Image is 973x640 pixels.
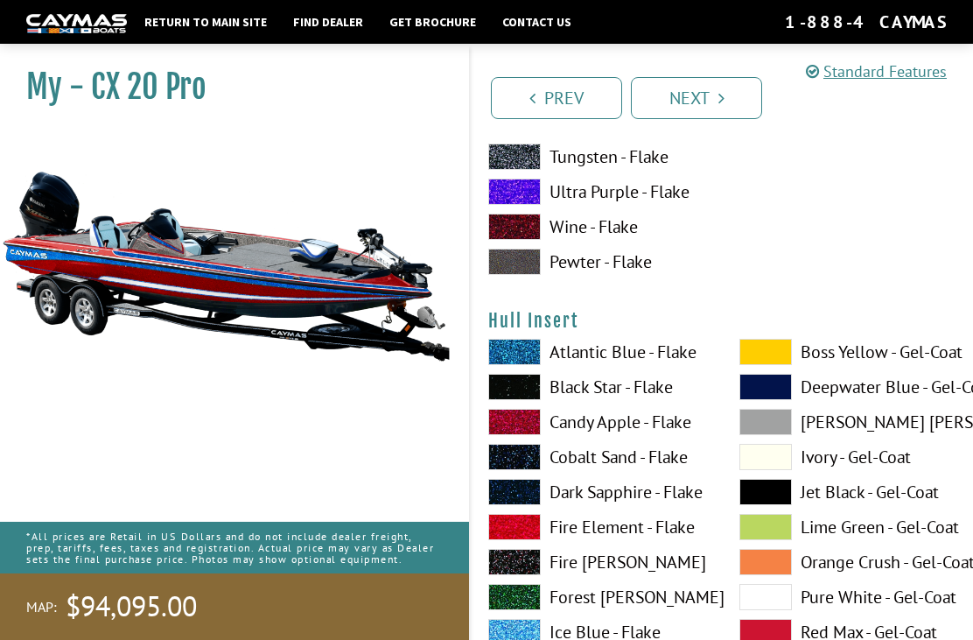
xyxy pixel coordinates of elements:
[739,584,955,610] label: Pure White - Gel-Coat
[488,479,704,505] label: Dark Sapphire - Flake
[26,522,443,574] p: *All prices are Retail in US Dollars and do not include dealer freight, prep, tariffs, fees, taxe...
[739,374,955,400] label: Deepwater Blue - Gel-Coat
[486,74,973,119] ul: Pagination
[488,549,704,575] label: Fire [PERSON_NAME]
[806,61,947,81] a: Standard Features
[491,77,622,119] a: Prev
[26,598,57,616] span: MAP:
[488,144,704,170] label: Tungsten - Flake
[739,514,955,540] label: Lime Green - Gel-Coat
[739,549,955,575] label: Orange Crush - Gel-Coat
[488,514,704,540] label: Fire Element - Flake
[493,11,580,33] a: Contact Us
[785,11,947,33] div: 1-888-4CAYMAS
[739,409,955,435] label: [PERSON_NAME] [PERSON_NAME] - Gel-Coat
[136,11,276,33] a: Return to main site
[488,214,704,240] label: Wine - Flake
[488,584,704,610] label: Forest [PERSON_NAME]
[26,14,127,32] img: white-logo-c9c8dbefe5ff5ceceb0f0178aa75bf4bb51f6bca0971e226c86eb53dfe498488.png
[66,588,197,625] span: $94,095.00
[488,179,704,205] label: Ultra Purple - Flake
[488,409,704,435] label: Candy Apple - Flake
[739,339,955,365] label: Boss Yellow - Gel-Coat
[488,310,955,332] h4: Hull Insert
[488,339,704,365] label: Atlantic Blue - Flake
[488,444,704,470] label: Cobalt Sand - Flake
[284,11,372,33] a: Find Dealer
[631,77,762,119] a: Next
[26,67,425,107] h1: My - CX 20 Pro
[739,479,955,505] label: Jet Black - Gel-Coat
[381,11,485,33] a: Get Brochure
[488,374,704,400] label: Black Star - Flake
[488,249,704,275] label: Pewter - Flake
[739,444,955,470] label: Ivory - Gel-Coat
